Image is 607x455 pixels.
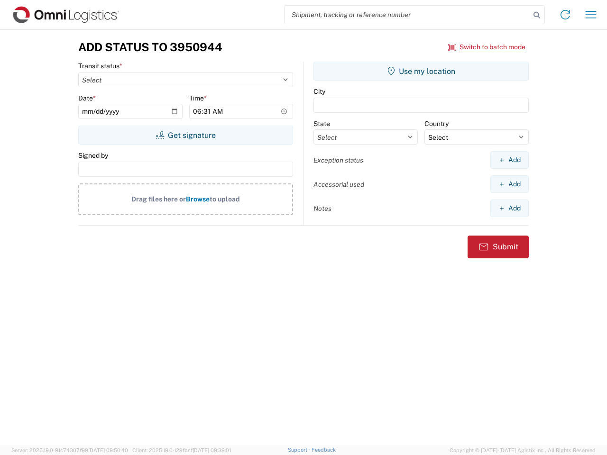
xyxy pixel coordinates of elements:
[313,62,529,81] button: Use my location
[131,195,186,203] span: Drag files here or
[11,447,128,453] span: Server: 2025.19.0-91c74307f99
[78,151,108,160] label: Signed by
[468,236,529,258] button: Submit
[78,94,96,102] label: Date
[88,447,128,453] span: [DATE] 09:50:40
[450,446,596,455] span: Copyright © [DATE]-[DATE] Agistix Inc., All Rights Reserved
[78,40,222,54] h3: Add Status to 3950944
[288,447,312,453] a: Support
[189,94,207,102] label: Time
[193,447,231,453] span: [DATE] 09:39:01
[313,156,363,164] label: Exception status
[78,126,293,145] button: Get signature
[186,195,210,203] span: Browse
[313,180,364,189] label: Accessorial used
[448,39,525,55] button: Switch to batch mode
[313,87,325,96] label: City
[210,195,240,203] span: to upload
[132,447,231,453] span: Client: 2025.19.0-129fbcf
[313,119,330,128] label: State
[285,6,530,24] input: Shipment, tracking or reference number
[490,151,529,169] button: Add
[78,62,122,70] label: Transit status
[424,119,449,128] label: Country
[490,200,529,217] button: Add
[313,204,331,213] label: Notes
[490,175,529,193] button: Add
[312,447,336,453] a: Feedback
